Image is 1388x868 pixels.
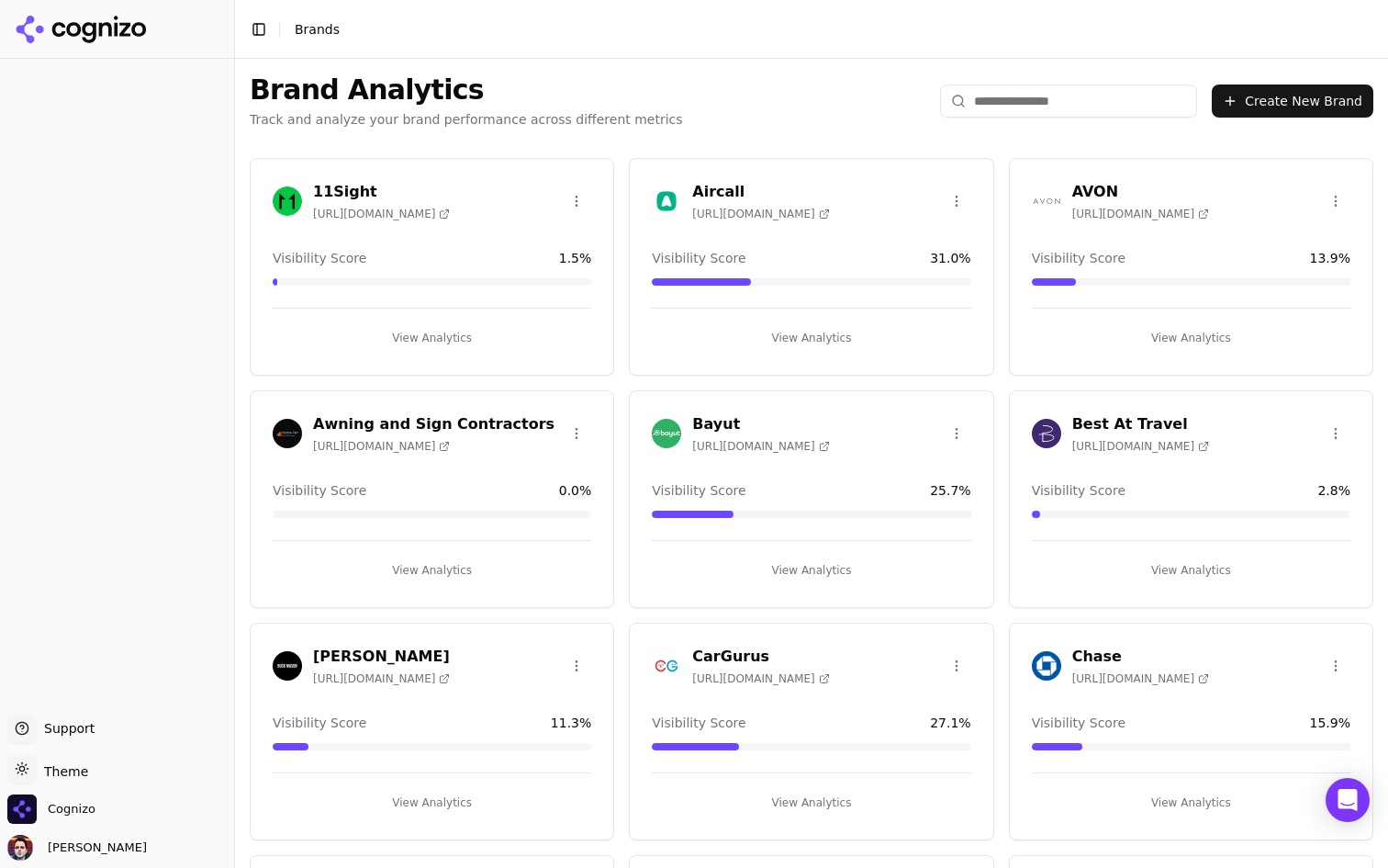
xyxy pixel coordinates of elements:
img: Deniz Ozcan [7,835,33,861]
p: Track and analyze your brand performance across different metrics [250,110,683,129]
button: View Analytics [1032,556,1350,585]
span: 31.0 % [930,249,970,267]
span: Brands [295,22,340,37]
span: Visibility Score [652,481,745,500]
span: Visibility Score [273,714,366,732]
h3: Bayut [692,413,829,435]
span: Visibility Score [652,714,745,732]
h1: Brand Analytics [250,73,683,107]
h3: Awning and Sign Contractors [313,413,554,435]
h3: AVON [1072,181,1209,203]
span: 13.9 % [1310,249,1350,267]
button: View Analytics [652,556,970,585]
span: [URL][DOMAIN_NAME] [1072,439,1209,454]
button: Create New Brand [1212,85,1373,118]
img: CarGurus [652,651,681,681]
div: Open Intercom Messenger [1326,778,1370,822]
img: Cognizo [7,795,37,824]
button: View Analytics [1032,788,1350,817]
span: 1.5 % [559,249,592,267]
button: View Analytics [273,556,591,585]
img: Best At Travel [1032,419,1061,448]
span: [URL][DOMAIN_NAME] [692,671,829,686]
span: [URL][DOMAIN_NAME] [313,671,450,686]
span: Visibility Score [652,249,745,267]
img: 11Sight [273,186,302,216]
h3: Best At Travel [1072,413,1209,435]
h3: 11Sight [313,181,450,203]
span: [URL][DOMAIN_NAME] [313,439,450,454]
span: [URL][DOMAIN_NAME] [692,439,829,454]
span: Visibility Score [273,249,366,267]
span: Support [37,719,95,738]
span: 11.3 % [551,714,591,732]
nav: breadcrumb [295,20,340,39]
h3: CarGurus [692,646,829,668]
span: Visibility Score [1032,481,1125,500]
img: AVON [1032,186,1061,216]
img: Aircall [652,186,681,216]
img: Bayut [652,419,681,448]
span: 27.1 % [930,714,970,732]
img: Awning and Sign Contractors [273,419,302,448]
button: View Analytics [652,788,970,817]
img: Chase [1032,651,1061,681]
span: [URL][DOMAIN_NAME] [1072,207,1209,221]
span: [URL][DOMAIN_NAME] [1072,671,1209,686]
h3: Chase [1072,646,1209,668]
span: Theme [37,764,88,779]
span: 15.9 % [1310,714,1350,732]
span: 25.7 % [930,481,970,500]
button: Open organization switcher [7,795,95,824]
img: Buck Mason [273,651,302,681]
span: [PERSON_NAME] [40,840,147,856]
span: Visibility Score [1032,714,1125,732]
button: View Analytics [1032,323,1350,353]
span: 0.0 % [559,481,592,500]
button: View Analytics [273,323,591,353]
span: [URL][DOMAIN_NAME] [313,207,450,221]
span: Cognizo [48,801,95,817]
h3: Aircall [692,181,829,203]
button: View Analytics [273,788,591,817]
span: 2.8 % [1317,481,1350,500]
span: Visibility Score [1032,249,1125,267]
button: Open user button [7,835,147,861]
button: View Analytics [652,323,970,353]
h3: [PERSON_NAME] [313,646,450,668]
span: Visibility Score [273,481,366,500]
span: [URL][DOMAIN_NAME] [692,207,829,221]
